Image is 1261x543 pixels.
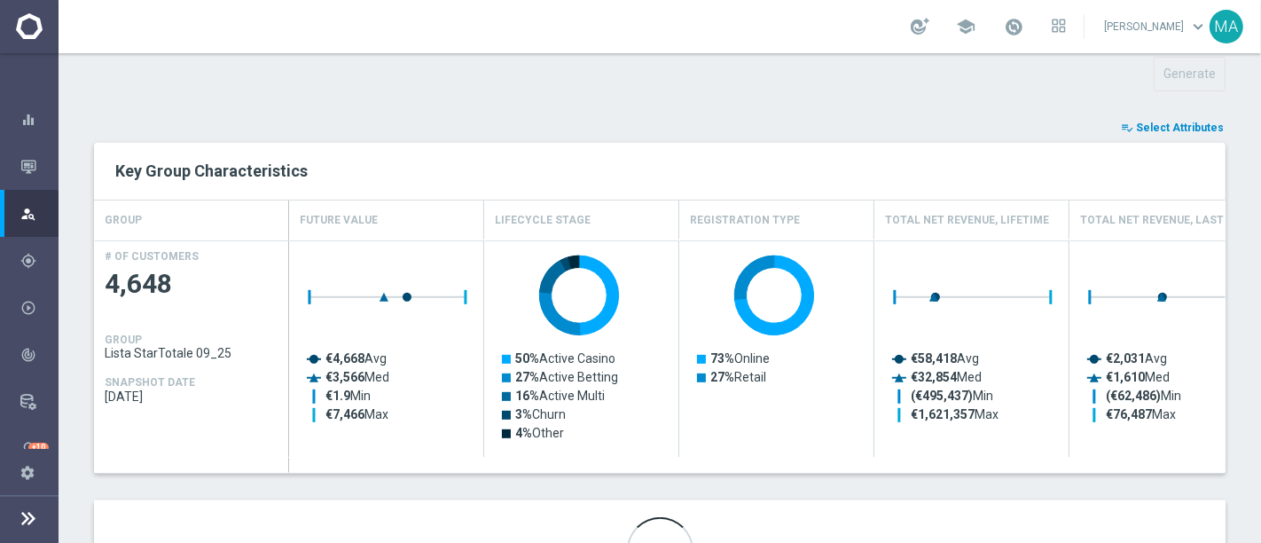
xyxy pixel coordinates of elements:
[710,351,734,366] tspan: 73%
[690,205,800,236] h4: Registration Type
[105,267,278,302] span: 4,648
[20,300,36,316] i: play_circle_outline
[20,160,59,174] button: Mission Control
[515,389,539,403] tspan: 16%
[28,443,49,452] div: +10
[911,370,958,384] tspan: €32,854
[1136,122,1224,134] span: Select Attributes
[1154,57,1226,91] button: Generate
[20,143,58,190] div: Mission Control
[115,161,1204,182] h2: Key Group Characteristics
[885,205,1049,236] h4: Total Net Revenue, Lifetime
[1119,118,1226,138] button: playlist_add_check Select Attributes
[325,351,364,366] tspan: €4,668
[515,426,532,440] tspan: 4%
[911,351,979,366] text: Avg
[20,253,58,269] div: Plan
[911,389,973,404] tspan: (€495,437)
[710,370,734,384] tspan: 27%
[20,395,59,409] button: Data Studio
[911,407,975,421] tspan: €1,621,357
[515,351,539,366] tspan: 50%
[1106,389,1181,404] text: Min
[1106,370,1145,384] tspan: €1,610
[911,407,999,421] text: Max
[1106,370,1170,384] text: Med
[1080,205,1253,236] h4: Total Net Revenue, Last Month
[1210,10,1243,43] div: MA
[20,425,58,472] div: Optibot
[105,376,195,389] h4: SNAPSHOT DATE
[20,348,59,362] button: track_changes Analyze
[105,334,142,346] h4: GROUP
[20,207,59,221] button: person_search Explore
[300,205,378,236] h4: Future Value
[105,205,142,236] h4: GROUP
[515,370,539,384] tspan: 27%
[20,347,58,363] div: Analyze
[1106,351,1167,366] text: Avg
[515,351,615,366] text: Active Casino
[1121,122,1133,134] i: playlist_add_check
[710,370,766,384] text: Retail
[325,370,389,384] text: Med
[9,449,46,496] div: Settings
[1106,351,1145,366] tspan: €2,031
[495,205,591,236] h4: Lifecycle Stage
[1106,407,1176,421] text: Max
[20,112,36,128] i: equalizer
[515,389,605,403] text: Active Multi
[20,253,36,269] i: gps_fixed
[325,407,388,421] text: Max
[325,370,364,384] tspan: €3,566
[515,370,618,384] text: Active Betting
[20,464,35,480] i: settings
[94,240,289,458] div: Press SPACE to select this row.
[1102,13,1210,40] a: [PERSON_NAME]keyboard_arrow_down
[20,442,59,456] button: lightbulb Optibot +10
[20,441,36,457] i: lightbulb
[911,389,993,404] text: Min
[20,254,59,268] button: gps_fixed Plan
[20,206,58,222] div: Explore
[710,351,770,366] text: Online
[911,351,957,366] tspan: €58,418
[20,96,58,143] div: Dashboard
[20,347,36,363] i: track_changes
[515,426,564,440] text: Other
[20,113,59,127] button: equalizer Dashboard
[1106,389,1161,404] tspan: (€62,486)
[1106,407,1152,421] tspan: €76,487
[325,351,387,366] text: Avg
[20,300,58,316] div: Execute
[515,407,566,421] text: Churn
[325,389,350,403] tspan: €1.9
[1188,17,1208,36] span: keyboard_arrow_down
[105,346,278,360] span: Lista StarTotale 09_25
[325,389,371,403] text: Min
[20,206,36,222] i: person_search
[515,407,532,421] tspan: 3%
[325,407,364,421] tspan: €7,466
[20,301,59,315] button: play_circle_outline Execute
[105,250,199,263] h4: # OF CUSTOMERS
[956,17,975,36] span: school
[105,390,278,404] span: 2025-09-01
[20,394,58,410] div: Data Studio
[911,370,982,384] text: Med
